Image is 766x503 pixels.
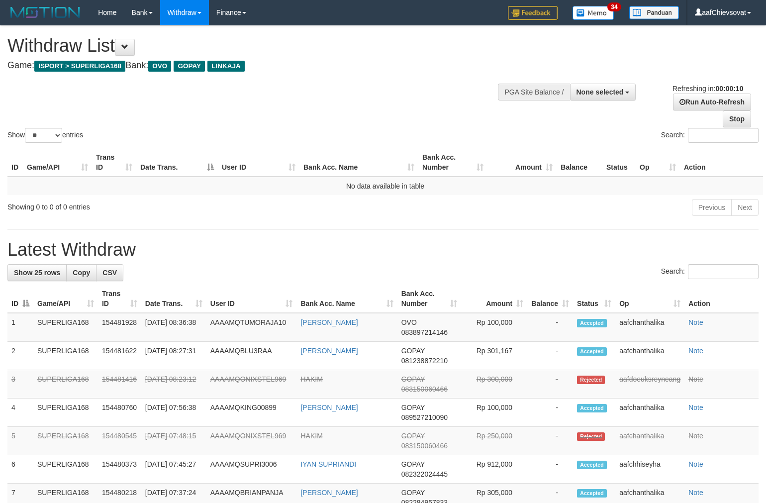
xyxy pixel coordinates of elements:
[527,427,573,455] td: -
[527,399,573,427] td: -
[573,285,615,313] th: Status: activate to sort column ascending
[723,110,751,127] a: Stop
[66,264,96,281] a: Copy
[661,128,759,143] label: Search:
[218,148,299,177] th: User ID: activate to sort column ascending
[300,318,358,326] a: [PERSON_NAME]
[7,399,33,427] td: 4
[607,2,621,11] span: 34
[33,455,98,484] td: SUPERLIGA168
[401,375,425,383] span: GOPAY
[7,5,83,20] img: MOTION_logo.png
[33,370,98,399] td: SUPERLIGA168
[576,88,624,96] span: None selected
[401,318,417,326] span: OVO
[141,399,206,427] td: [DATE] 07:56:38
[206,313,297,342] td: AAAAMQTUMORAJA10
[98,342,141,370] td: 154481622
[206,399,297,427] td: AAAAMQKING00899
[206,455,297,484] td: AAAAMQSUPRI3006
[401,470,448,478] span: Copy 082322024445 to clipboard
[300,347,358,355] a: [PERSON_NAME]
[715,85,743,93] strong: 00:00:10
[401,442,448,450] span: Copy 083150060466 to clipboard
[7,198,312,212] div: Showing 0 to 0 of 0 entries
[688,128,759,143] input: Search:
[688,375,703,383] a: Note
[688,347,703,355] a: Note
[401,489,425,497] span: GOPAY
[141,342,206,370] td: [DATE] 08:27:31
[461,399,527,427] td: Rp 100,000
[34,61,125,72] span: ISPORT > SUPERLIGA168
[141,370,206,399] td: [DATE] 08:23:12
[148,61,171,72] span: OVO
[615,399,684,427] td: aafchanthalika
[636,148,680,177] th: Op: activate to sort column ascending
[577,347,607,356] span: Accepted
[461,455,527,484] td: Rp 912,000
[401,432,425,440] span: GOPAY
[98,370,141,399] td: 154481416
[7,370,33,399] td: 3
[7,128,83,143] label: Show entries
[98,427,141,455] td: 154480545
[461,313,527,342] td: Rp 100,000
[615,285,684,313] th: Op: activate to sort column ascending
[7,342,33,370] td: 2
[296,285,397,313] th: Bank Acc. Name: activate to sort column ascending
[98,313,141,342] td: 154481928
[207,61,245,72] span: LINKAJA
[615,313,684,342] td: aafchanthalika
[487,148,557,177] th: Amount: activate to sort column ascending
[615,427,684,455] td: aafchanthalika
[7,313,33,342] td: 1
[401,328,448,336] span: Copy 083897214146 to clipboard
[7,61,501,71] h4: Game: Bank:
[498,84,570,101] div: PGA Site Balance /
[401,347,425,355] span: GOPAY
[573,6,614,20] img: Button%20Memo.svg
[570,84,636,101] button: None selected
[300,403,358,411] a: [PERSON_NAME]
[401,403,425,411] span: GOPAY
[96,264,123,281] a: CSV
[692,199,732,216] a: Previous
[7,455,33,484] td: 6
[461,342,527,370] td: Rp 301,167
[461,427,527,455] td: Rp 250,000
[629,6,679,19] img: panduan.png
[615,370,684,399] td: aafdoeuksreyneang
[527,285,573,313] th: Balance: activate to sort column ascending
[527,342,573,370] td: -
[7,177,763,195] td: No data available in table
[14,269,60,277] span: Show 25 rows
[7,148,23,177] th: ID
[418,148,487,177] th: Bank Acc. Number: activate to sort column ascending
[688,403,703,411] a: Note
[33,399,98,427] td: SUPERLIGA168
[461,370,527,399] td: Rp 300,000
[25,128,62,143] select: Showentries
[401,460,425,468] span: GOPAY
[577,404,607,412] span: Accepted
[33,285,98,313] th: Game/API: activate to sort column ascending
[527,370,573,399] td: -
[577,319,607,327] span: Accepted
[577,376,605,384] span: Rejected
[141,313,206,342] td: [DATE] 08:36:38
[7,240,759,260] h1: Latest Withdraw
[206,427,297,455] td: AAAAMQONIXSTEL969
[7,285,33,313] th: ID: activate to sort column descending
[141,455,206,484] td: [DATE] 07:45:27
[300,489,358,497] a: [PERSON_NAME]
[299,148,418,177] th: Bank Acc. Name: activate to sort column ascending
[141,427,206,455] td: [DATE] 07:48:15
[92,148,136,177] th: Trans ID: activate to sort column ascending
[141,285,206,313] th: Date Trans.: activate to sort column ascending
[401,357,448,365] span: Copy 081238872210 to clipboard
[401,385,448,393] span: Copy 083150060466 to clipboard
[615,342,684,370] td: aafchanthalika
[397,285,461,313] th: Bank Acc. Number: activate to sort column ascending
[73,269,90,277] span: Copy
